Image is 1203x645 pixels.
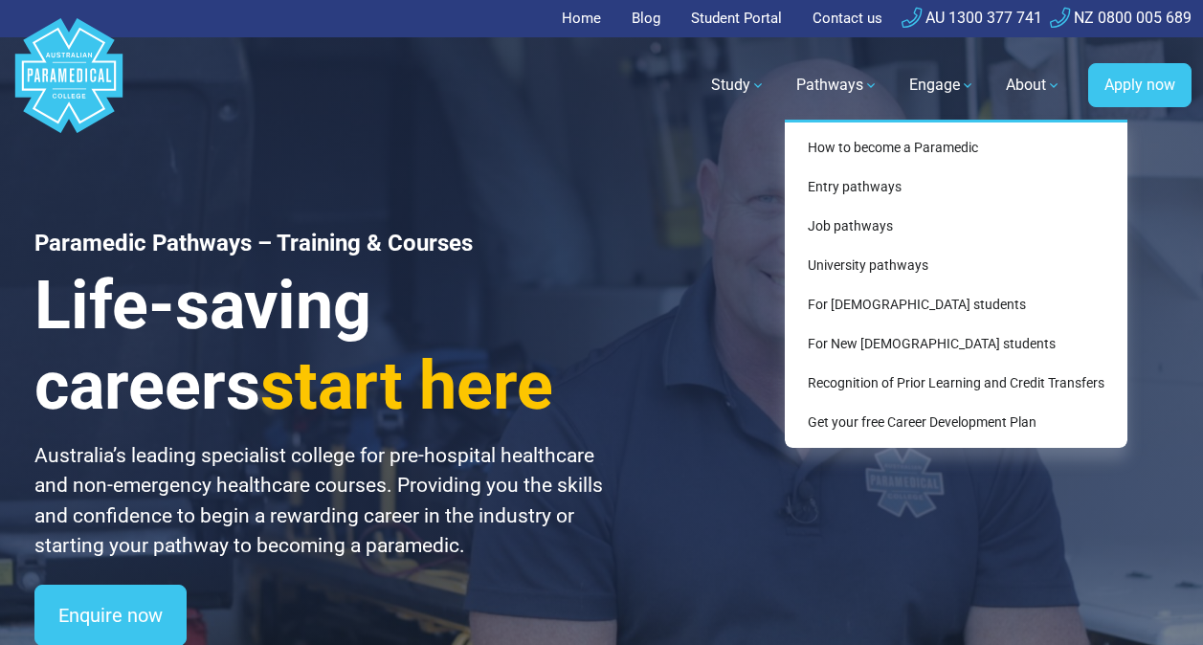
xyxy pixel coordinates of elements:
[994,58,1073,112] a: About
[792,209,1120,244] a: Job pathways
[792,248,1120,283] a: University pathways
[792,130,1120,166] a: How to become a Paramedic
[792,169,1120,205] a: Entry pathways
[785,120,1127,448] div: Pathways
[792,326,1120,362] a: For New [DEMOGRAPHIC_DATA] students
[902,9,1042,27] a: AU 1300 377 741
[260,346,553,425] span: start here
[1088,63,1192,107] a: Apply now
[792,366,1120,401] a: Recognition of Prior Learning and Credit Transfers
[1050,9,1192,27] a: NZ 0800 005 689
[34,230,625,257] h1: Paramedic Pathways – Training & Courses
[11,37,126,134] a: Australian Paramedical College
[785,58,890,112] a: Pathways
[792,405,1120,440] a: Get your free Career Development Plan
[898,58,987,112] a: Engage
[792,287,1120,322] a: For [DEMOGRAPHIC_DATA] students
[700,58,777,112] a: Study
[34,265,625,426] h3: Life-saving careers
[34,441,625,562] p: Australia’s leading specialist college for pre-hospital healthcare and non-emergency healthcare c...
